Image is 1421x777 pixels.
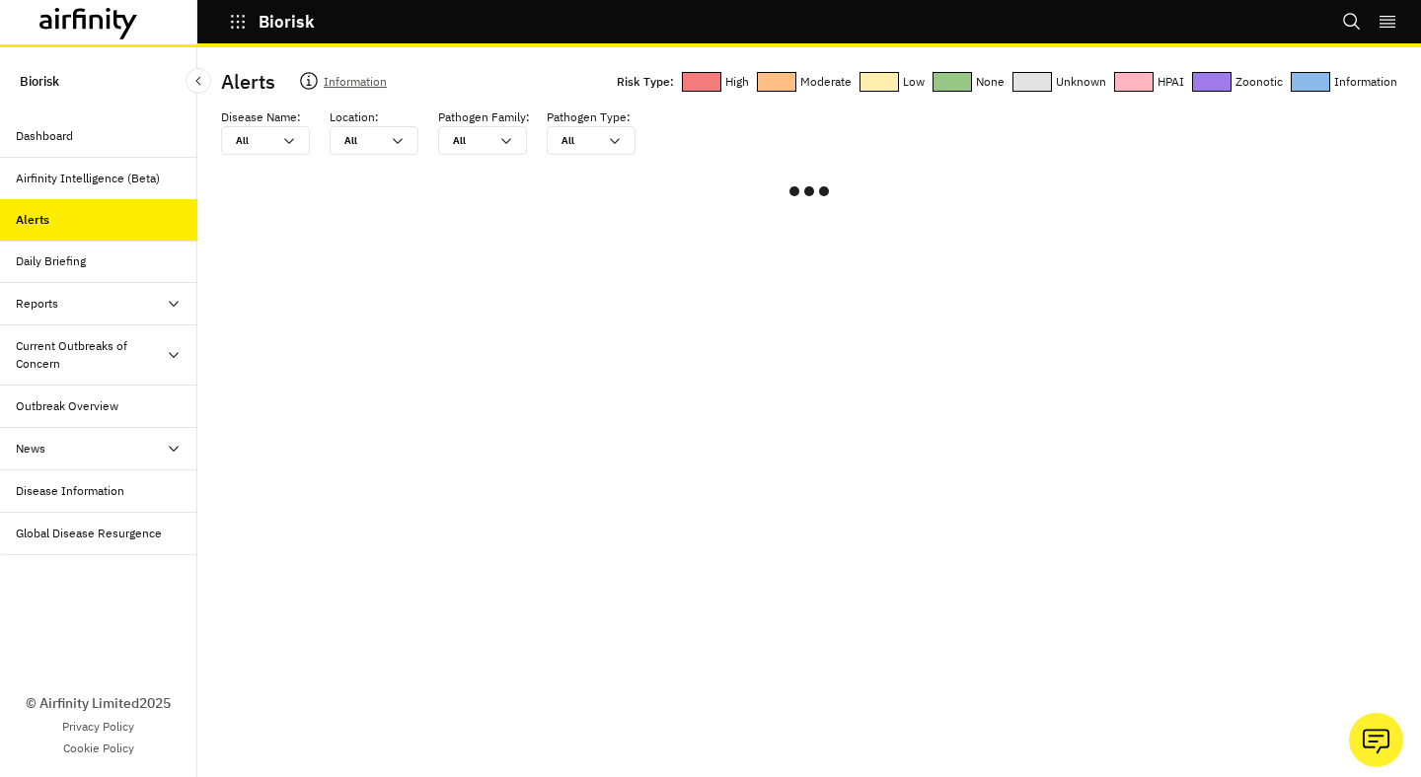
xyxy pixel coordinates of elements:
[16,211,49,229] div: Alerts
[1334,71,1397,93] p: Information
[16,170,160,187] div: Airfinity Intelligence (Beta)
[903,71,925,93] p: Low
[1235,71,1283,93] p: Zoonotic
[221,67,275,97] p: Alerts
[62,718,134,736] a: Privacy Policy
[1342,5,1362,38] button: Search
[186,68,211,94] button: Close Sidebar
[438,108,530,126] p: Pathogen Family :
[725,71,749,93] p: High
[324,71,387,99] p: Information
[617,71,674,93] p: Risk Type:
[1056,71,1106,93] p: Unknown
[16,295,58,313] div: Reports
[330,108,379,126] p: Location :
[1158,71,1184,93] p: HPAI
[1349,713,1403,767] button: Ask our analysts
[800,71,852,93] p: Moderate
[976,71,1005,93] p: None
[547,108,631,126] p: Pathogen Type :
[16,482,124,500] div: Disease Information
[229,5,315,38] button: Biorisk
[16,127,73,145] div: Dashboard
[16,397,118,415] div: Outbreak Overview
[16,525,162,542] div: Global Disease Resurgence
[20,63,59,100] p: Biorisk
[221,108,301,126] p: Disease Name :
[16,337,166,373] div: Current Outbreaks of Concern
[16,252,86,270] div: Daily Briefing
[26,693,171,714] p: © Airfinity Limited 2025
[259,13,315,31] p: Biorisk
[16,440,45,458] div: News
[63,740,134,757] a: Cookie Policy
